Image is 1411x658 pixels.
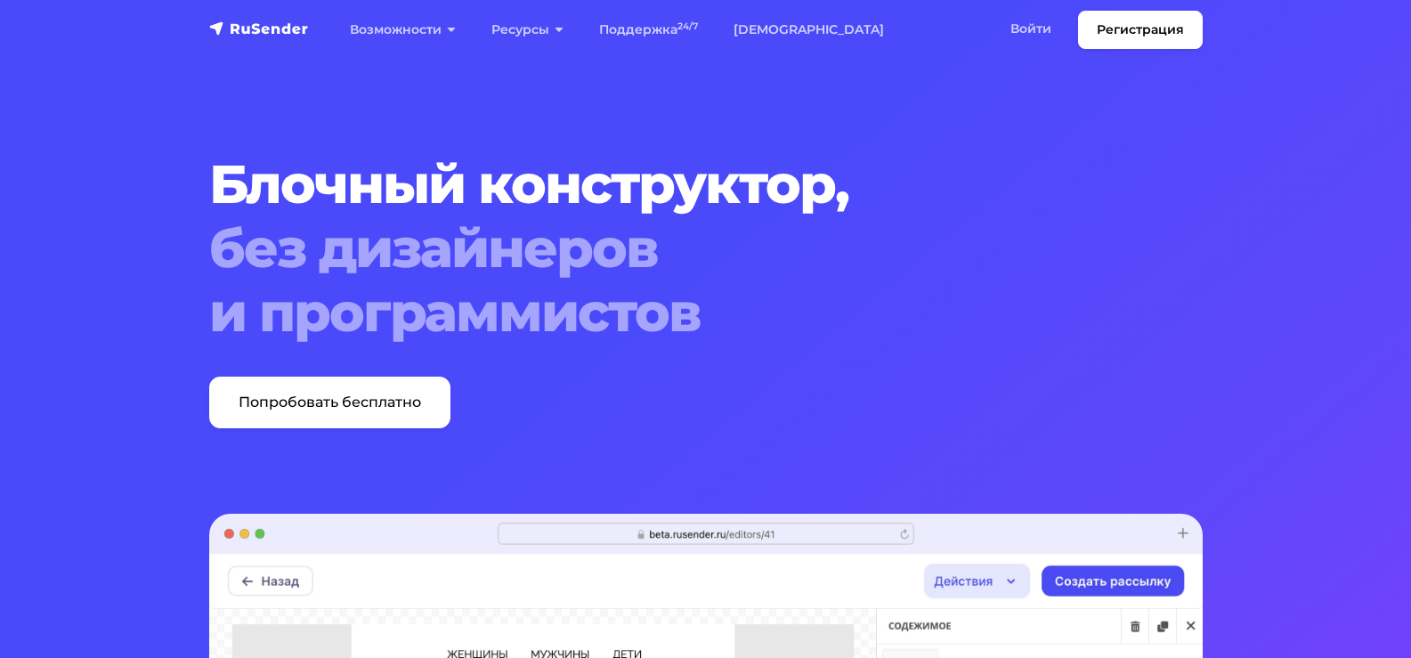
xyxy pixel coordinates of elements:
[716,12,902,48] a: [DEMOGRAPHIC_DATA]
[332,12,474,48] a: Возможности
[209,20,309,37] img: RuSender
[581,12,716,48] a: Поддержка24/7
[209,377,450,428] a: Попробовать бесплатно
[209,216,1118,345] span: без дизайнеров и программистов
[677,20,698,32] sup: 24/7
[1078,11,1203,49] a: Регистрация
[474,12,581,48] a: Ресурсы
[993,11,1069,47] a: Войти
[209,152,1118,345] h1: Блочный конструктор,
